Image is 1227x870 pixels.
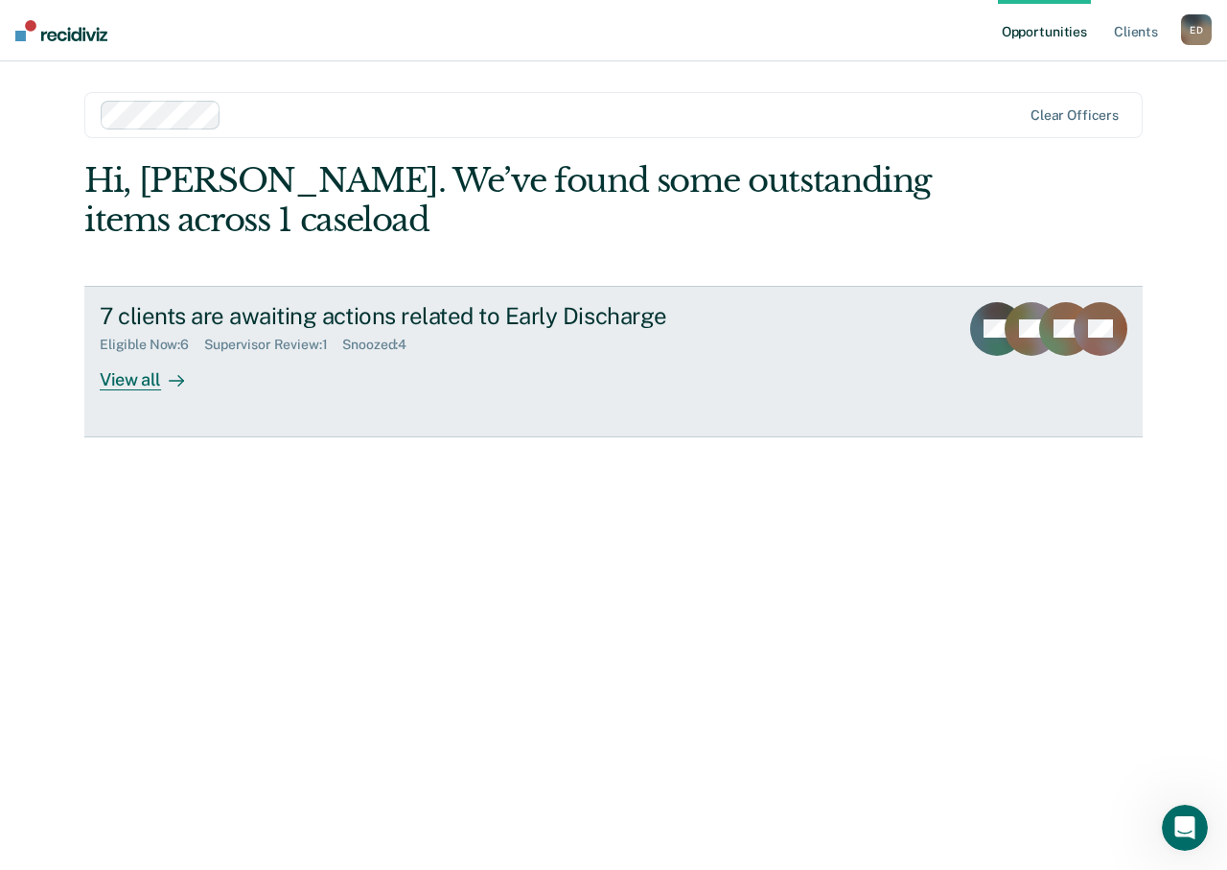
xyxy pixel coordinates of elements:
div: Clear officers [1030,107,1119,124]
div: View all [100,353,207,390]
img: Recidiviz [15,20,107,41]
a: 7 clients are awaiting actions related to Early DischargeEligible Now:6Supervisor Review:1Snoozed... [84,286,1143,437]
div: Snoozed : 4 [342,337,422,353]
button: ED [1181,14,1212,45]
div: Hi, [PERSON_NAME]. We’ve found some outstanding items across 1 caseload [84,161,931,240]
div: 7 clients are awaiting actions related to Early Discharge [100,302,773,330]
div: E D [1181,14,1212,45]
iframe: Intercom live chat [1162,805,1208,851]
div: Supervisor Review : 1 [204,337,342,353]
div: Eligible Now : 6 [100,337,204,353]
